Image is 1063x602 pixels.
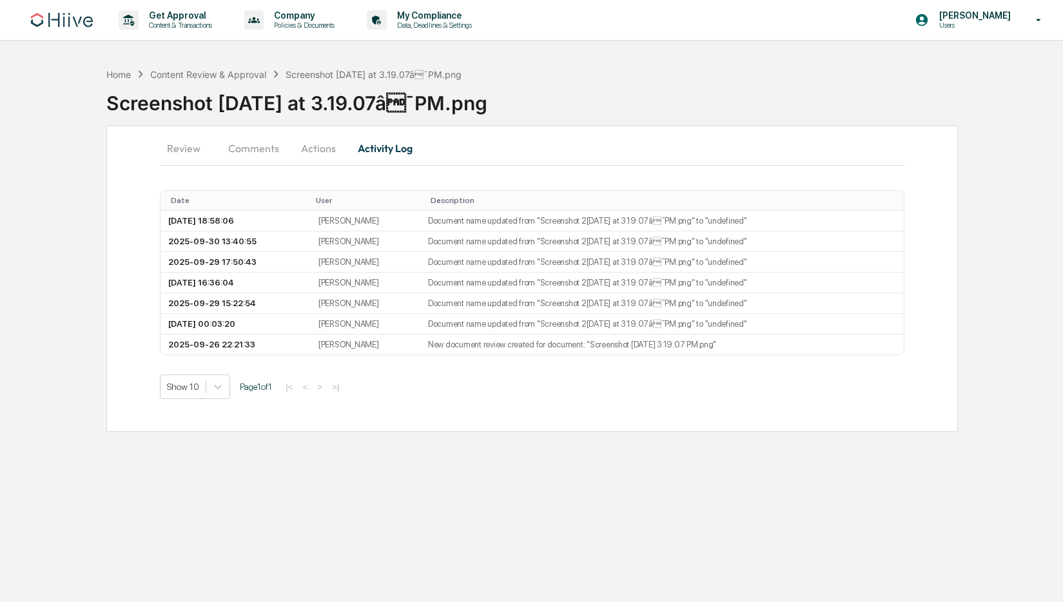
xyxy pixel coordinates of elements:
[929,10,1017,21] p: [PERSON_NAME]
[311,252,420,273] td: [PERSON_NAME]
[387,10,478,21] p: My Compliance
[420,314,904,335] td: Document name updated from "Screenshot 2[DATE] at 3.19.07â¯PM.png" to "undefined"
[106,81,1063,115] div: Screenshot [DATE] at 3.19.07â¯PM.png
[282,382,297,393] button: |<
[313,382,326,393] button: >
[286,69,462,80] div: Screenshot [DATE] at 3.19.07â¯PM.png
[420,252,904,273] td: Document name updated from "Screenshot 2[DATE] at 3.19.07â¯PM.png" to "undefined"
[161,211,311,231] td: [DATE] 18:58:06
[420,293,904,314] td: Document name updated from "Screenshot 2[DATE] at 3.19.07â¯PM.png" to "undefined"
[161,314,311,335] td: [DATE] 00:03:20
[431,196,899,205] div: Toggle SortBy
[420,273,904,293] td: Document name updated from "Screenshot 2[DATE] at 3.19.07â¯PM.png" to "undefined"
[240,382,272,392] span: Page 1 of 1
[161,273,311,293] td: [DATE] 16:36:04
[311,335,420,354] td: [PERSON_NAME]
[264,10,341,21] p: Company
[420,231,904,252] td: Document name updated from "Screenshot 2[DATE] at 3.19.07â¯PM.png" to "undefined"
[160,133,904,164] div: secondary tabs example
[420,211,904,231] td: Document name updated from "Screenshot 2[DATE] at 3.19.07â¯PM.png" to "undefined"
[929,21,1017,30] p: Users
[160,133,218,164] button: Review
[347,133,423,164] button: Activity Log
[171,196,306,205] div: Toggle SortBy
[311,231,420,252] td: [PERSON_NAME]
[387,21,478,30] p: Data, Deadlines & Settings
[150,69,266,80] div: Content Review & Approval
[161,293,311,314] td: 2025-09-29 15:22:54
[139,10,219,21] p: Get Approval
[311,314,420,335] td: [PERSON_NAME]
[264,21,341,30] p: Policies & Documents
[139,21,219,30] p: Content & Transactions
[311,273,420,293] td: [PERSON_NAME]
[289,133,347,164] button: Actions
[161,335,311,354] td: 2025-09-26 22:21:33
[316,196,415,205] div: Toggle SortBy
[328,382,343,393] button: >|
[218,133,289,164] button: Comments
[420,335,904,354] td: New document review created for document: "Screenshot [DATE] 3.19.07 PM.png"
[299,382,312,393] button: <
[1022,559,1057,594] iframe: Open customer support
[31,13,93,27] img: logo
[106,69,131,80] div: Home
[311,293,420,314] td: [PERSON_NAME]
[161,231,311,252] td: 2025-09-30 13:40:55
[311,211,420,231] td: [PERSON_NAME]
[161,252,311,273] td: 2025-09-29 17:50:43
